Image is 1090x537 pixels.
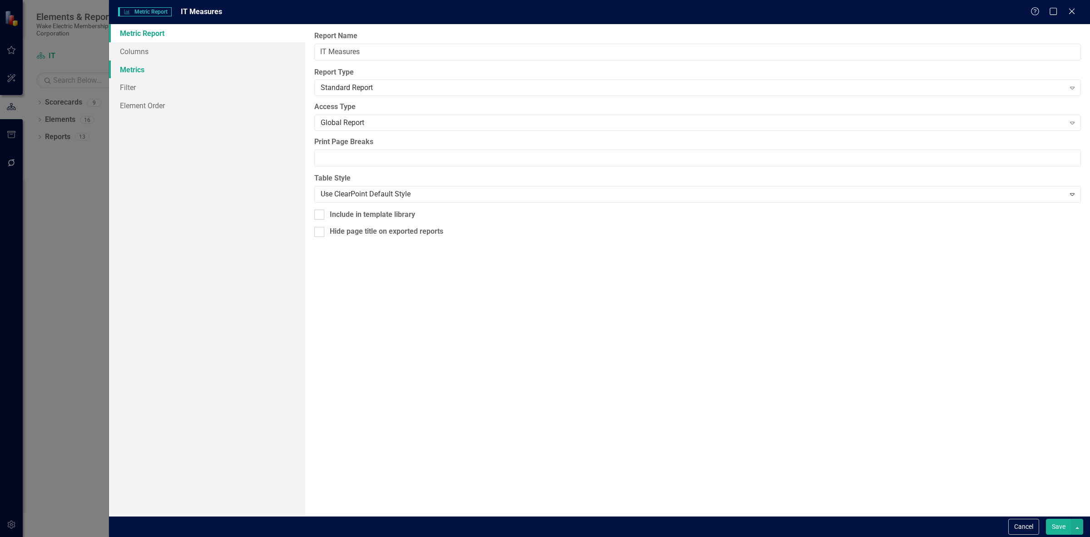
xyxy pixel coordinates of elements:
[109,78,305,96] a: Filter
[330,210,415,220] div: Include in template library
[321,118,1065,128] div: Global Report
[109,60,305,79] a: Metrics
[314,44,1081,60] input: Report Name
[330,226,443,237] div: Hide page title on exported reports
[109,42,305,60] a: Columns
[1008,519,1039,535] button: Cancel
[118,7,172,16] span: Metric Report
[314,31,1081,41] label: Report Name
[314,102,1081,112] label: Access Type
[321,83,1065,93] div: Standard Report
[109,24,305,42] a: Metric Report
[1046,519,1071,535] button: Save
[109,96,305,115] a: Element Order
[314,67,1081,78] label: Report Type
[181,7,222,16] span: IT Measures
[314,137,1081,147] label: Print Page Breaks
[314,173,1081,184] label: Table Style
